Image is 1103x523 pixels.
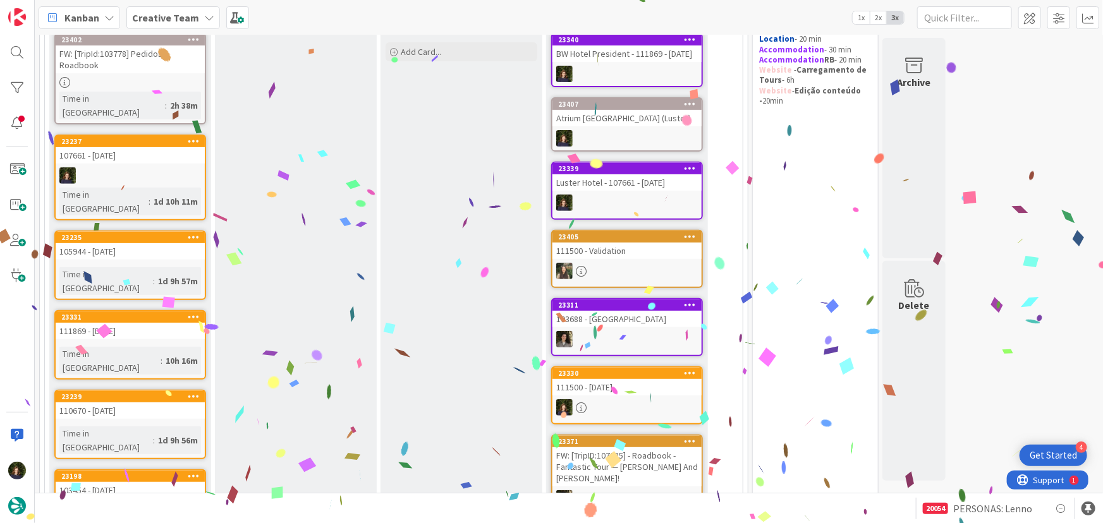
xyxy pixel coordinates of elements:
div: 23405 [552,231,702,243]
div: BW Hotel President - 111869 - [DATE] [552,45,702,62]
div: 1d 10h 11m [150,195,201,208]
div: 23235 [61,233,205,242]
div: 1d 9h 56m [155,433,201,447]
div: 1 [66,5,69,15]
img: MS [556,490,573,507]
div: 23311 [552,299,702,311]
img: MC [556,195,573,211]
div: 23239 [56,391,205,402]
a: 23237107661 - [DATE]MCTime in [GEOGRAPHIC_DATA]:1d 10h 11m [54,135,206,220]
strong: Edição conteúdo - [759,85,863,106]
span: 3x [887,11,904,24]
div: 103688 - [GEOGRAPHIC_DATA] [552,311,702,327]
div: Time in [GEOGRAPHIC_DATA] [59,92,165,119]
b: Creative Team [132,11,199,24]
div: MS [552,490,702,507]
a: 23235105944 - [DATE]Time in [GEOGRAPHIC_DATA]:1d 9h 57m [54,231,206,300]
div: 111500 - [DATE] [552,379,702,395]
div: 23339 [558,164,702,173]
img: avatar [8,497,26,515]
a: 23330111500 - [DATE]MC [551,366,703,424]
img: MC [8,462,26,479]
div: 23330111500 - [DATE] [552,368,702,395]
div: 23405111500 - Validation [552,231,702,259]
div: MC [552,195,702,211]
img: MC [556,399,573,416]
div: Time in [GEOGRAPHIC_DATA] [59,188,149,215]
div: 23239 [61,392,205,401]
div: 103454 - [DATE] [56,482,205,498]
img: MC [59,167,76,184]
p: - 20 min [759,34,872,44]
div: Time in [GEOGRAPHIC_DATA] [59,426,153,454]
a: 23339Luster Hotel - 107661 - [DATE]MC [551,162,703,220]
div: 23198 [61,472,205,481]
img: Visit kanbanzone.com [8,8,26,26]
div: 23405 [558,232,702,241]
img: MC [556,130,573,147]
strong: Location [759,33,795,44]
span: 2x [870,11,887,24]
div: 111500 - Validation [552,243,702,259]
p: - 30 min [759,45,872,55]
div: 23311103688 - [GEOGRAPHIC_DATA] [552,299,702,327]
div: 23330 [558,369,702,378]
strong: Accommodation [759,54,824,65]
div: 107661 - [DATE] [56,147,205,164]
div: 4 [1076,442,1087,453]
div: 23331 [56,311,205,323]
div: MC [552,399,702,416]
div: 23407 [558,100,702,109]
span: : [149,195,150,208]
a: 23405111500 - ValidationIG [551,230,703,288]
div: 23371 [558,437,702,446]
strong: Carregamento de Tours [759,64,868,85]
p: - - 6h [759,65,872,86]
div: 23237107661 - [DATE] [56,136,205,164]
div: FW: [TripId:103778] Pedidos Roadbook [56,45,205,73]
div: 23239110670 - [DATE] [56,391,205,419]
img: IG [556,263,573,279]
div: 23331111869 - [DATE] [56,311,205,339]
strong: Website [759,64,792,75]
img: MS [556,331,573,347]
img: MC [556,66,573,82]
div: 10h 16m [162,354,201,368]
div: 23402 [61,35,205,44]
div: 23402 [56,34,205,45]
div: 23340BW Hotel President - 111869 - [DATE] [552,34,702,62]
div: 1d 9h 57m [155,274,201,288]
a: 23311103688 - [GEOGRAPHIC_DATA]MS [551,298,703,356]
div: 111869 - [DATE] [56,323,205,339]
div: 23198103454 - [DATE] [56,471,205,498]
div: Archive [898,75,931,90]
a: 23371FW: [TripID:107925] - Roadbook - Fantastic Tour — [PERSON_NAME] And [PERSON_NAME]!MS [551,435,703,515]
div: 23330 [552,368,702,379]
strong: RB [824,54,834,65]
div: Luster Hotel - 107661 - [DATE] [552,174,702,191]
div: 23371FW: [TripID:107925] - Roadbook - Fantastic Tour — [PERSON_NAME] And [PERSON_NAME]! [552,436,702,486]
a: 23407Atrium [GEOGRAPHIC_DATA] (Luster)MC [551,97,703,152]
div: 2h 38m [167,99,201,112]
div: 23407 [552,99,702,110]
span: Kanban [64,10,99,25]
span: PERSONAS: Lenno [953,501,1032,516]
div: IG [552,263,702,279]
div: 23371 [552,436,702,447]
div: 23402FW: [TripId:103778] Pedidos Roadbook [56,34,205,73]
a: 23331111869 - [DATE]Time in [GEOGRAPHIC_DATA]:10h 16m [54,310,206,380]
span: Support [27,2,58,17]
strong: Accommodation [759,44,824,55]
div: 20054 [923,503,948,514]
div: MS [552,331,702,347]
div: Get Started [1030,449,1077,462]
div: 23339Luster Hotel - 107661 - [DATE] [552,163,702,191]
div: 23340 [552,34,702,45]
div: Time in [GEOGRAPHIC_DATA] [59,267,153,295]
div: MC [552,66,702,82]
span: : [153,274,155,288]
div: 23235 [56,232,205,243]
p: - 20min [759,86,872,107]
div: 23311 [558,301,702,310]
div: 23235105944 - [DATE] [56,232,205,260]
